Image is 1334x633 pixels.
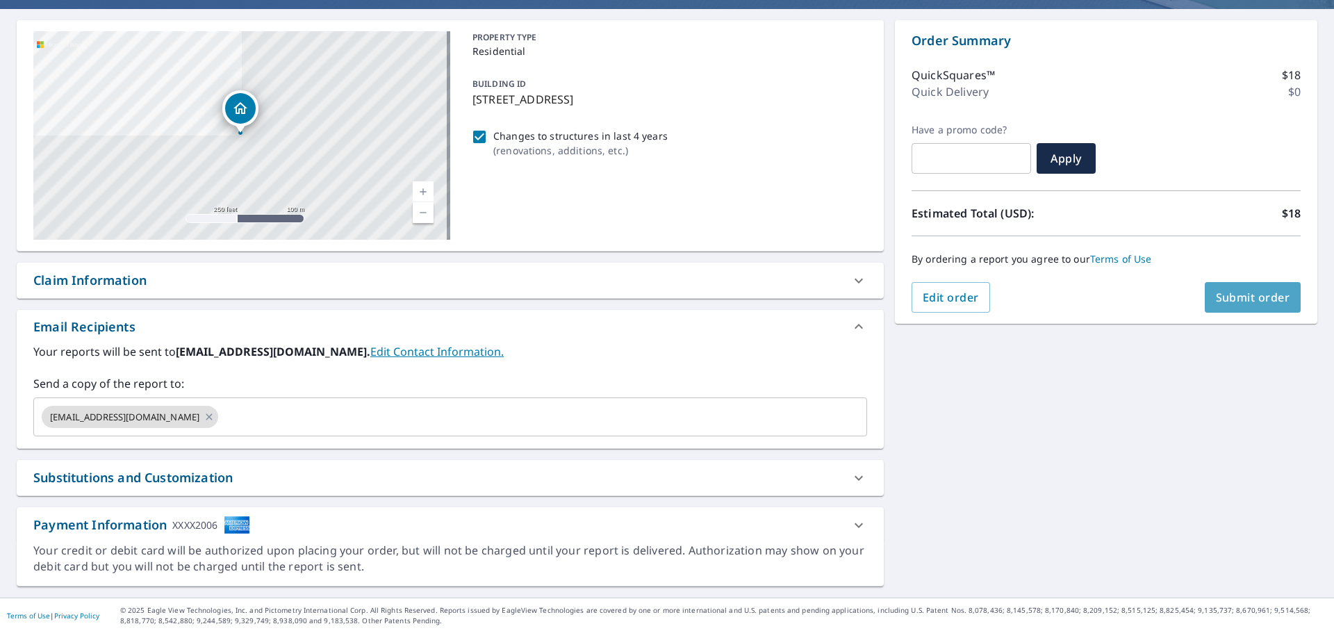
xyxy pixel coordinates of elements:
[17,507,884,543] div: Payment InformationXXXX2006cardImage
[33,343,867,360] label: Your reports will be sent to
[912,282,990,313] button: Edit order
[472,91,862,108] p: [STREET_ADDRESS]
[33,318,135,336] div: Email Recipients
[222,90,258,133] div: Dropped pin, building 1, Residential property, 120 Ancona Ave Debary, FL 32713
[33,271,147,290] div: Claim Information
[1090,252,1152,265] a: Terms of Use
[1282,67,1301,83] p: $18
[17,263,884,298] div: Claim Information
[912,83,989,100] p: Quick Delivery
[33,375,867,392] label: Send a copy of the report to:
[1205,282,1301,313] button: Submit order
[472,78,526,90] p: BUILDING ID
[912,31,1301,50] p: Order Summary
[33,516,250,534] div: Payment Information
[54,611,99,620] a: Privacy Policy
[912,67,995,83] p: QuickSquares™
[413,202,434,223] a: Current Level 17, Zoom Out
[1288,83,1301,100] p: $0
[42,406,218,428] div: [EMAIL_ADDRESS][DOMAIN_NAME]
[1216,290,1290,305] span: Submit order
[912,253,1301,265] p: By ordering a report you agree to our
[1282,205,1301,222] p: $18
[370,344,504,359] a: EditContactInfo
[923,290,979,305] span: Edit order
[493,129,668,143] p: Changes to structures in last 4 years
[1037,143,1096,174] button: Apply
[912,124,1031,136] label: Have a promo code?
[493,143,668,158] p: ( renovations, additions, etc. )
[172,516,217,534] div: XXXX2006
[17,460,884,495] div: Substitutions and Customization
[42,411,208,424] span: [EMAIL_ADDRESS][DOMAIN_NAME]
[413,181,434,202] a: Current Level 17, Zoom In
[33,543,867,575] div: Your credit or debit card will be authorized upon placing your order, but will not be charged unt...
[1048,151,1085,166] span: Apply
[472,31,862,44] p: PROPERTY TYPE
[472,44,862,58] p: Residential
[17,310,884,343] div: Email Recipients
[224,516,250,534] img: cardImage
[912,205,1106,222] p: Estimated Total (USD):
[120,605,1327,626] p: © 2025 Eagle View Technologies, Inc. and Pictometry International Corp. All Rights Reserved. Repo...
[33,468,233,487] div: Substitutions and Customization
[176,344,370,359] b: [EMAIL_ADDRESS][DOMAIN_NAME].
[7,611,99,620] p: |
[7,611,50,620] a: Terms of Use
